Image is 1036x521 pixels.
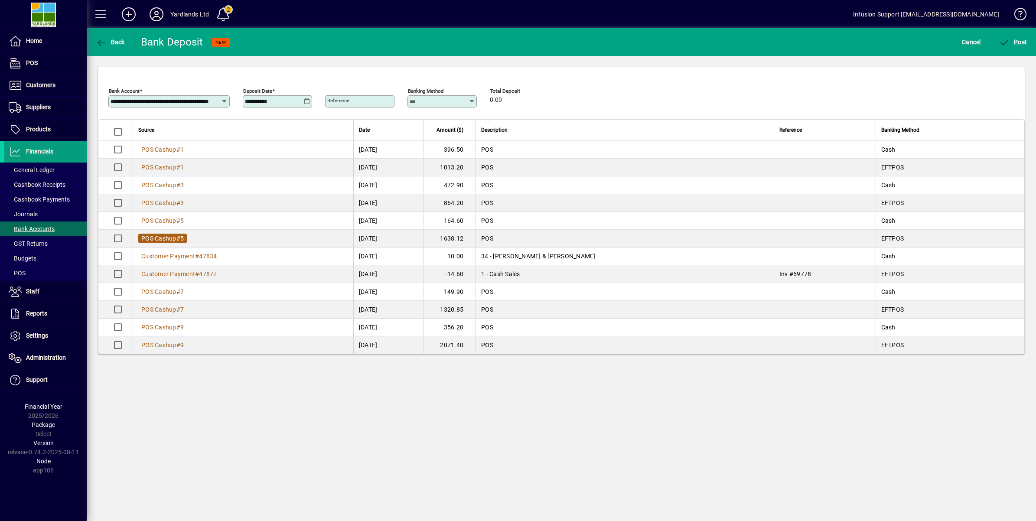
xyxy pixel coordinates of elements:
span: # [176,324,180,331]
span: Reference [779,125,802,135]
div: Bank Deposit [141,35,203,49]
span: Products [26,126,51,133]
td: [DATE] [353,176,424,194]
span: # [176,306,180,313]
span: POS Cashup [141,182,176,189]
span: Customer Payment [141,270,195,277]
td: [DATE] [353,230,424,247]
span: NEW [215,39,226,45]
span: 1 [180,146,184,153]
span: Source [138,125,154,135]
span: # [176,146,180,153]
span: # [176,217,180,224]
a: POS Cashup#7 [138,305,187,314]
span: Cash [881,288,896,295]
span: Date [359,125,370,135]
td: 1013.20 [424,159,476,176]
span: Total Deposit [490,88,542,94]
a: Cashbook Payments [4,192,87,207]
span: Customers [26,81,55,88]
span: POS Cashup [141,235,176,242]
td: [DATE] [353,141,424,159]
span: Cash [881,146,896,153]
a: POS [4,52,87,74]
span: Description [481,125,508,135]
span: POS [9,270,26,277]
span: POS Cashup [141,217,176,224]
span: P [1014,39,1018,46]
div: Banking Method [881,125,1013,135]
span: Cancel [962,35,981,49]
span: # [176,342,180,348]
span: POS Cashup [141,324,176,331]
span: Home [26,37,42,44]
td: 149.90 [424,283,476,301]
span: POS Cashup [141,288,176,295]
span: # [176,235,180,242]
span: Banking Method [881,125,919,135]
a: GST Returns [4,236,87,251]
div: Reference [779,125,870,135]
td: 1638.12 [424,230,476,247]
a: Cashbook Receipts [4,177,87,192]
span: Journals [9,211,38,218]
span: EFTPOS [881,199,904,206]
span: 9 [180,324,184,331]
button: Cancel [960,34,983,50]
a: Home [4,30,87,52]
button: Post [997,34,1029,50]
div: Infusion Support [EMAIL_ADDRESS][DOMAIN_NAME] [853,7,999,21]
span: Financials [26,148,53,155]
span: Settings [26,332,48,339]
td: 396.50 [424,141,476,159]
mat-label: Reference [327,98,349,104]
a: Customers [4,75,87,96]
td: [DATE] [353,194,424,212]
span: 1 - Cash Sales [481,270,520,277]
td: 10.00 [424,247,476,265]
td: [DATE] [353,301,424,319]
td: [DATE] [353,212,424,230]
a: POS Cashup#3 [138,180,187,190]
span: 3 [180,199,184,206]
span: Cash [881,253,896,260]
a: Settings [4,325,87,347]
span: Cashbook Receipts [9,181,65,188]
a: Customer Payment#47877 [138,269,220,279]
span: Cash [881,324,896,331]
td: 164.60 [424,212,476,230]
span: Administration [26,354,66,361]
span: POS [481,164,493,171]
a: Reports [4,303,87,325]
span: # [195,253,199,260]
a: POS Cashup#7 [138,287,187,296]
span: Reports [26,310,47,317]
span: Cashbook Payments [9,196,70,203]
td: [DATE] [353,336,424,354]
a: POS Cashup#1 [138,145,187,154]
span: 34 - [PERSON_NAME] & [PERSON_NAME] [481,253,596,260]
td: 472.90 [424,176,476,194]
button: Back [94,34,127,50]
span: Version [33,440,54,446]
span: POS [481,199,493,206]
span: Package [32,421,55,428]
td: [DATE] [353,265,424,283]
span: EFTPOS [881,164,904,171]
div: Yardlands Ltd [170,7,209,21]
span: Back [96,39,125,46]
span: POS [481,182,493,189]
span: POS [26,59,38,66]
span: ost [999,39,1027,46]
span: General Ledger [9,166,55,173]
span: 47834 [199,253,217,260]
span: Cash [881,217,896,224]
span: 7 [180,306,184,313]
mat-label: Deposit Date [243,88,272,94]
a: Suppliers [4,97,87,118]
span: Suppliers [26,104,51,111]
span: POS [481,342,493,348]
span: EFTPOS [881,342,904,348]
span: 5 [180,235,184,242]
mat-label: Bank Account [109,88,140,94]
